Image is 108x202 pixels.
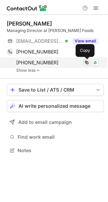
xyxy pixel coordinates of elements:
img: Whatsapp [93,61,97,65]
span: [PHONE_NUMBER] [16,49,58,55]
a: Show less [16,68,104,73]
img: ContactOut v5.3.10 [7,4,47,12]
span: Add to email campaign [18,120,72,125]
button: Notes [7,146,104,155]
button: Find work email [7,132,104,142]
button: AI write personalized message [7,100,104,112]
div: [PERSON_NAME] [7,20,52,27]
span: [PHONE_NUMBER] [16,60,58,66]
button: Add to email campaign [7,116,104,128]
button: Reveal Button [72,38,99,44]
div: Managing Director at [PERSON_NAME] Foods [7,28,104,34]
div: Save to List / ATS / CRM [19,87,92,93]
button: save-profile-one-click [7,84,104,96]
span: AI write personalized message [19,103,90,109]
img: - [36,68,40,73]
span: Notes [18,147,101,154]
span: Find work email [18,134,101,140]
span: [EMAIL_ADDRESS][DOMAIN_NAME] [16,38,63,44]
